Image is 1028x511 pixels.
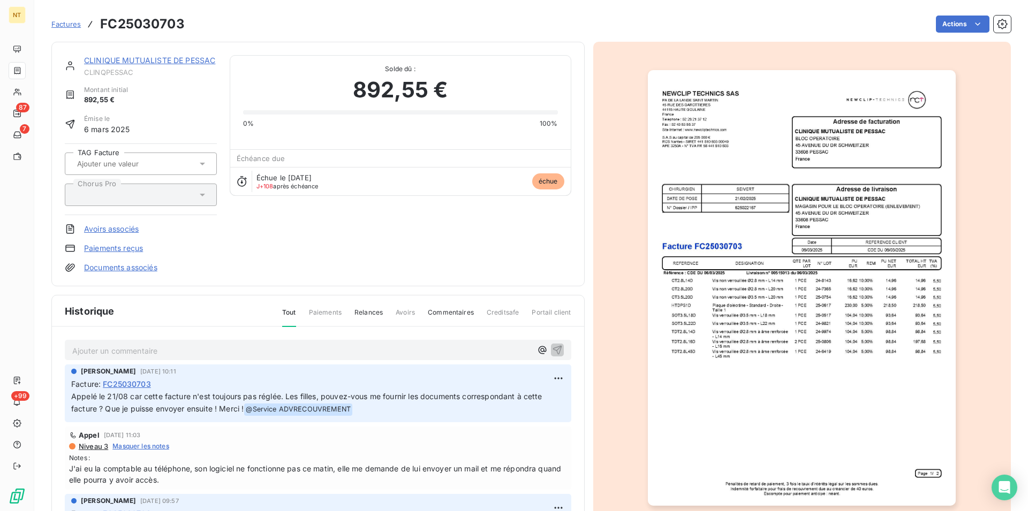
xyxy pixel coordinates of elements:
span: FC25030703 [103,378,151,390]
span: [DATE] 11:03 [104,432,141,438]
span: échue [532,173,564,189]
span: 892,55 € [353,74,448,106]
span: 7 [20,124,29,134]
span: Relances [354,308,383,326]
span: Montant initial [84,85,128,95]
span: Portail client [532,308,571,326]
a: 87 [9,105,25,122]
span: CLINQPESSAC [84,68,217,77]
a: CLINIQUE MUTUALISTE DE PESSAC [84,56,215,65]
a: Factures [51,19,81,29]
img: Logo LeanPay [9,487,26,505]
span: Émise le [84,114,130,124]
span: [PERSON_NAME] [81,367,136,376]
span: 6 mars 2025 [84,124,130,135]
span: après échéance [256,183,319,189]
span: Échue le [DATE] [256,173,312,182]
span: J+108 [256,182,274,190]
span: Masquer les notes [112,441,169,451]
span: Solde dû : [243,64,558,74]
span: Appelé le 21/08 car cette facture n'est toujours pas réglée. Les filles, pouvez-vous me fournir l... [71,392,545,413]
span: +99 [11,391,29,401]
span: J'ai eu la comptable au téléphone, son logiciel ne fonctionne pas ce matin, elle me demande de lu... [69,463,567,485]
span: [DATE] 10:11 [140,368,176,375]
span: [PERSON_NAME] [81,496,136,506]
a: 7 [9,126,25,143]
a: Avoirs associés [84,224,139,234]
span: Commentaires [428,308,474,326]
button: Actions [936,16,989,33]
a: Paiements reçus [84,243,143,254]
span: Niveau 3 [78,442,108,451]
span: Historique [65,304,115,318]
span: Factures [51,20,81,28]
span: Notes : [69,453,567,463]
span: Avoirs [396,308,415,326]
span: Facture : [71,378,101,390]
a: Documents associés [84,262,157,273]
span: 87 [16,103,29,112]
span: [DATE] 09:57 [140,498,179,504]
img: invoice_thumbnail [648,70,956,506]
span: 100% [540,119,558,128]
h3: FC25030703 [100,14,185,34]
span: Appel [79,431,100,439]
span: Paiements [309,308,342,326]
span: @ Service ADVRECOUVREMENT [244,403,352,416]
div: Open Intercom Messenger [992,475,1017,500]
span: Échéance due [237,154,285,163]
span: 892,55 € [84,95,128,105]
div: NT [9,6,26,24]
span: Creditsafe [487,308,519,326]
input: Ajouter une valeur [76,159,184,169]
span: 0% [243,119,254,128]
span: Tout [282,308,296,327]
